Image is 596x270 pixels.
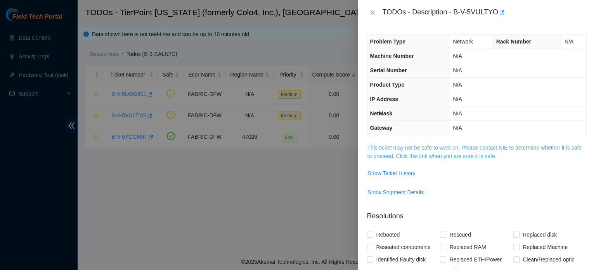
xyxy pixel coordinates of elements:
[453,53,462,59] span: N/A
[496,38,531,45] span: Rack Number
[373,253,429,266] span: Identified Faulty disk
[370,110,393,117] span: NetMask
[367,167,416,179] button: Show Ticket History
[373,241,434,253] span: Reseated components
[370,67,407,73] span: Serial Number
[446,241,489,253] span: Replaced RAM
[370,38,406,45] span: Problem Type
[520,228,560,241] span: Replaced disk
[370,125,393,131] span: Gateway
[565,38,573,45] span: N/A
[368,169,416,178] span: Show Ticket History
[453,67,462,73] span: N/A
[373,228,403,241] span: Rebooted
[453,125,462,131] span: N/A
[383,6,587,19] div: TODOs - Description - B-V-5VULTYO
[520,241,571,253] span: Replaced Machine
[369,9,376,16] span: close
[446,228,474,241] span: Rescued
[453,82,462,88] span: N/A
[370,96,398,102] span: IP Address
[453,38,473,45] span: Network
[453,110,462,117] span: N/A
[368,188,424,197] span: Show Shipment Details
[520,253,577,266] span: Clean/Replaced optic
[370,53,414,59] span: Machine Number
[370,82,404,88] span: Product Type
[453,96,462,102] span: N/A
[367,186,424,199] button: Show Shipment Details
[367,145,582,159] a: This ticket may not be safe to work on. Please contact NIE to determine whether it is safe to pro...
[367,205,587,221] p: Resolutions
[367,9,378,16] button: Close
